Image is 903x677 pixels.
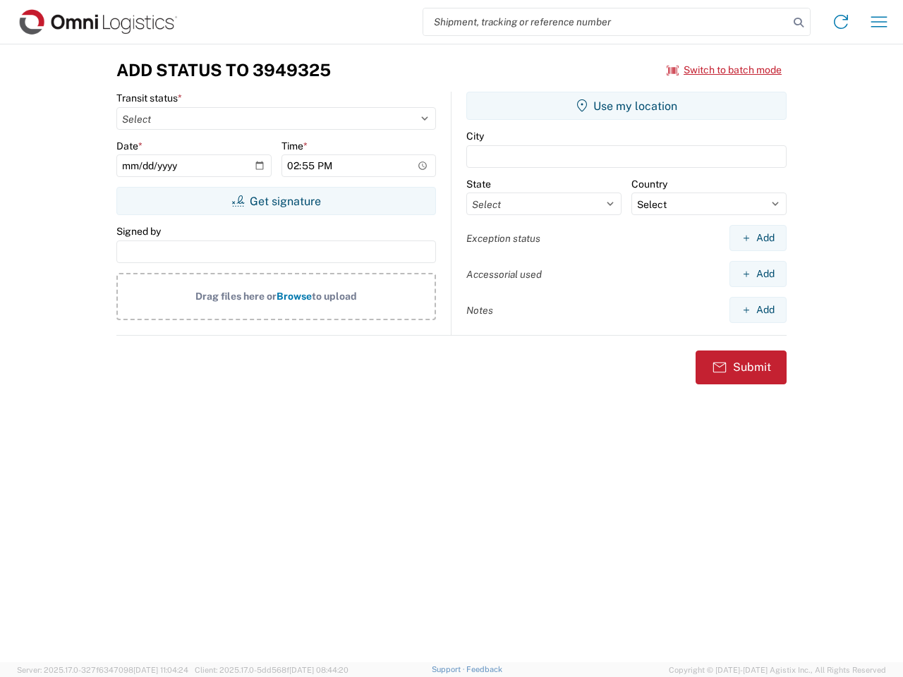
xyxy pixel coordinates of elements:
[729,297,787,323] button: Add
[631,178,667,190] label: Country
[667,59,782,82] button: Switch to batch mode
[312,291,357,302] span: to upload
[17,666,188,674] span: Server: 2025.17.0-327f6347098
[729,225,787,251] button: Add
[466,178,491,190] label: State
[116,60,331,80] h3: Add Status to 3949325
[116,187,436,215] button: Get signature
[466,232,540,245] label: Exception status
[281,140,308,152] label: Time
[466,92,787,120] button: Use my location
[133,666,188,674] span: [DATE] 11:04:24
[289,666,349,674] span: [DATE] 08:44:20
[116,140,143,152] label: Date
[669,664,886,676] span: Copyright © [DATE]-[DATE] Agistix Inc., All Rights Reserved
[696,350,787,384] button: Submit
[195,291,277,302] span: Drag files here or
[432,665,467,673] a: Support
[729,261,787,287] button: Add
[466,665,502,673] a: Feedback
[423,8,789,35] input: Shipment, tracking or reference number
[195,666,349,674] span: Client: 2025.17.0-5dd568f
[116,225,161,238] label: Signed by
[116,92,182,104] label: Transit status
[466,268,542,281] label: Accessorial used
[466,304,493,317] label: Notes
[466,130,484,142] label: City
[277,291,312,302] span: Browse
